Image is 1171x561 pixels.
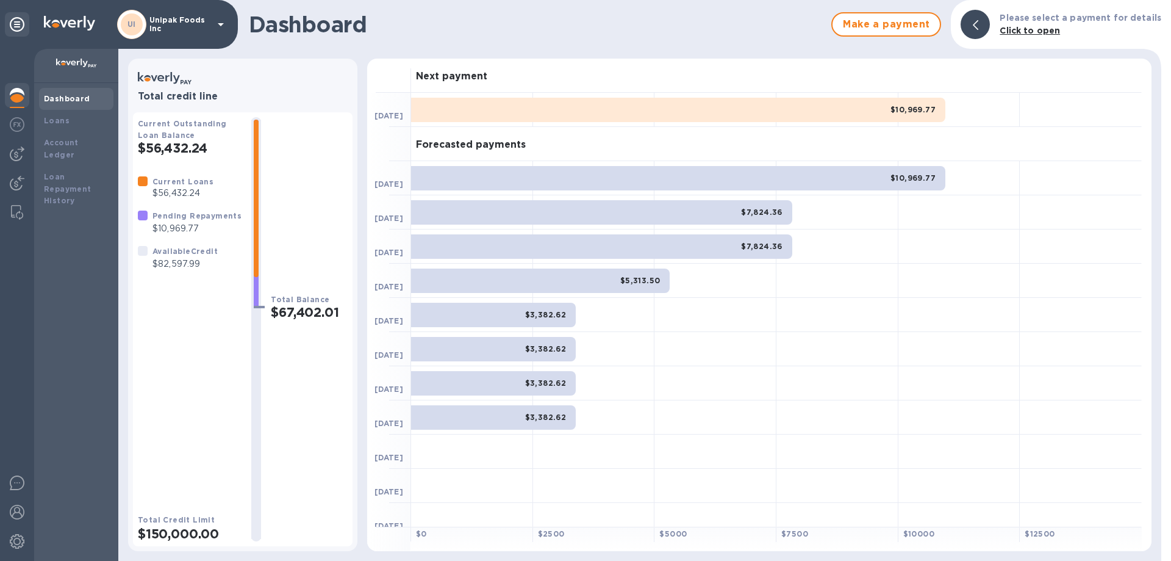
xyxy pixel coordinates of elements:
[149,16,210,33] p: Unipak Foods Inc
[1025,529,1055,538] b: $ 12500
[741,208,782,217] b: $7,824.36
[1000,13,1161,23] b: Please select a payment for details
[538,529,565,538] b: $ 2500
[831,12,941,37] button: Make a payment
[44,94,90,103] b: Dashboard
[152,247,218,256] b: Available Credit
[842,17,930,32] span: Make a payment
[374,111,403,120] b: [DATE]
[374,179,403,189] b: [DATE]
[374,521,403,530] b: [DATE]
[44,138,79,159] b: Account Ledger
[374,214,403,223] b: [DATE]
[1000,26,1060,35] b: Click to open
[138,119,227,140] b: Current Outstanding Loan Balance
[416,529,427,538] b: $ 0
[152,177,213,186] b: Current Loans
[890,173,936,183] b: $10,969.77
[44,172,91,206] b: Loan Repayment History
[416,71,487,82] h3: Next payment
[152,211,242,220] b: Pending Repayments
[781,529,808,538] b: $ 7500
[271,295,329,304] b: Total Balance
[5,12,29,37] div: Unpin categories
[44,116,70,125] b: Loans
[374,316,403,325] b: [DATE]
[138,140,242,156] h2: $56,432.24
[44,16,95,31] img: Logo
[138,91,348,103] h3: Total credit line
[374,453,403,462] b: [DATE]
[10,117,24,132] img: Foreign exchange
[903,529,934,538] b: $ 10000
[374,385,403,394] b: [DATE]
[374,350,403,360] b: [DATE]
[525,378,567,388] b: $3,382.62
[152,222,242,235] p: $10,969.77
[249,12,825,37] h1: Dashboard
[374,487,403,496] b: [DATE]
[416,139,526,151] h3: Forecasted payments
[890,105,936,114] b: $10,969.77
[374,419,403,428] b: [DATE]
[374,248,403,257] b: [DATE]
[271,305,348,320] h2: $67,402.01
[138,515,215,524] b: Total Credit Limit
[152,258,218,270] p: $82,597.99
[127,20,136,29] b: UI
[374,282,403,291] b: [DATE]
[659,529,687,538] b: $ 5000
[152,187,213,200] p: $56,432.24
[138,526,242,541] h2: $150,000.00
[620,276,661,285] b: $5,313.50
[525,344,567,353] b: $3,382.62
[741,242,782,251] b: $7,824.36
[525,310,567,319] b: $3,382.62
[525,413,567,422] b: $3,382.62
